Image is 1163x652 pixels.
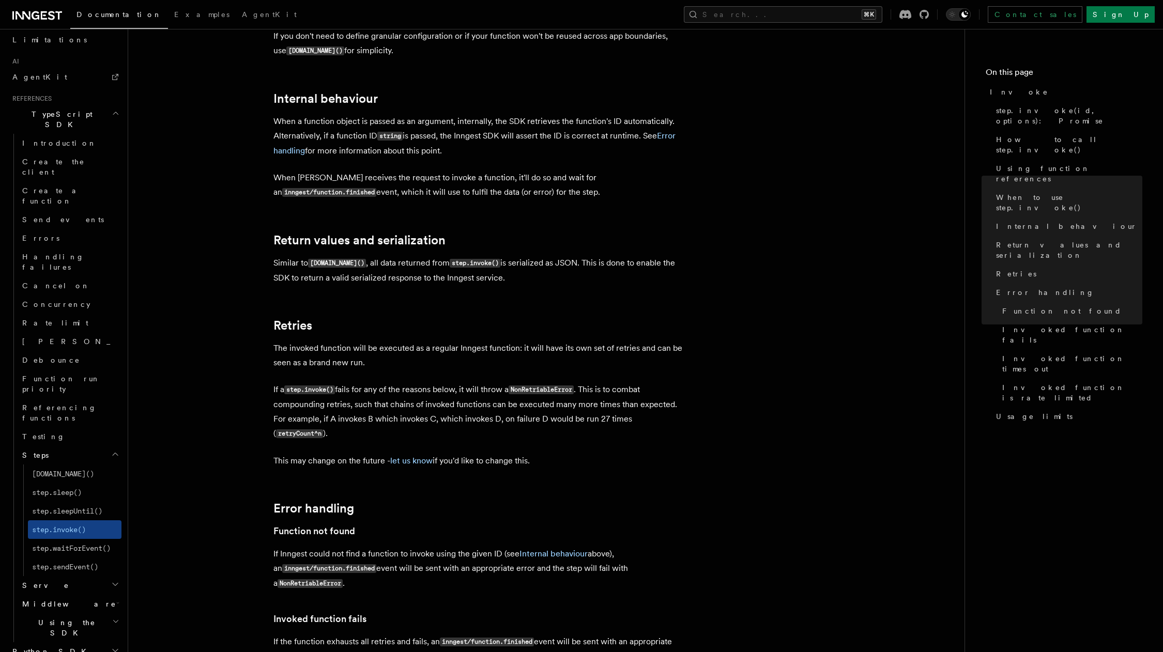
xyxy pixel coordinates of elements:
code: [DOMAIN_NAME]() [286,46,344,55]
span: Cancel on [22,282,90,290]
p: Similar to , all data returned from is serialized as JSON. This is done to enable the SDK to retu... [273,256,687,285]
p: When a function object is passed as an argument, internally, the SDK retrieves the function's ID ... [273,114,687,158]
button: Using the SDK [18,613,121,642]
a: Internal behaviour [273,91,378,106]
span: Testing [22,432,65,441]
a: Error handling [273,501,354,516]
a: Create the client [18,152,121,181]
span: Create a function [22,187,84,205]
p: This may change on the future - if you'd like to change this. [273,454,687,468]
a: Examples [168,3,236,28]
a: Handling failures [18,247,121,276]
span: How to call step.invoke() [996,134,1142,155]
code: string [377,132,403,141]
span: When to use step.invoke() [996,192,1142,213]
p: If Inngest could not find a function to invoke using the given ID (see above), an event will be s... [273,547,687,591]
code: step.invoke() [284,385,335,394]
span: Internal behaviour [996,221,1137,231]
span: step.waitForEvent() [32,544,111,552]
code: NonRetriableError [509,385,574,394]
span: Debounce [22,356,80,364]
a: Documentation [70,3,168,29]
span: Function run priority [22,375,100,393]
span: Error handling [996,287,1094,298]
span: step.sleepUntil() [32,507,102,515]
span: Function not found [1002,306,1122,316]
span: Referencing functions [22,403,97,422]
a: Invoked function fails [273,612,366,626]
a: Invoked function fails [998,320,1142,349]
code: step.invoke() [450,259,500,268]
span: Invoked function times out [1002,353,1142,374]
span: step.invoke() [32,525,86,534]
span: AgentKit [242,10,297,19]
a: Function not found [998,302,1142,320]
a: Internal behaviour [519,549,588,558]
span: Limitations [12,36,87,44]
span: Steps [18,450,49,460]
a: Function run priority [18,369,121,398]
a: [DOMAIN_NAME]() [28,464,121,483]
a: When to use step.invoke() [992,188,1142,217]
a: step.invoke(id, options): Promise [992,101,1142,130]
p: When [PERSON_NAME] receives the request to invoke a function, it'll do so and wait for an event, ... [273,170,687,200]
code: inngest/function.finished [440,638,534,646]
a: Internal behaviour [992,217,1142,236]
a: AgentKit [8,68,121,86]
code: NonRetriableError [278,579,343,588]
a: Cancel on [18,276,121,295]
a: Concurrency [18,295,121,314]
button: Middleware [18,595,121,613]
a: Limitations [8,30,121,49]
button: Serve [18,576,121,595]
a: Return values and serialization [992,236,1142,265]
a: Send events [18,210,121,229]
a: Invoked function is rate limited [998,378,1142,407]
span: Retries [996,269,1036,279]
a: step.waitForEvent() [28,539,121,557]
a: Function not found [273,524,355,538]
a: Rate limit [18,314,121,332]
span: AgentKit [12,73,67,81]
a: Introduction [18,134,121,152]
a: How to call step.invoke() [992,130,1142,159]
span: Using the SDK [18,617,112,638]
a: Retries [992,265,1142,283]
span: Send events [22,215,104,224]
span: Invoked function is rate limited [1002,382,1142,403]
a: Return values and serialization [273,233,446,247]
span: Invoke [990,87,1048,97]
a: Invoke [986,83,1142,101]
a: Create a function [18,181,121,210]
a: Contact sales [988,6,1082,23]
a: Invoked function times out [998,349,1142,378]
a: Error handling [273,131,676,156]
span: AI [8,57,19,66]
span: [DOMAIN_NAME]() [32,470,94,478]
span: Introduction [22,139,97,147]
code: retryCount^n [276,429,323,438]
span: Handling failures [22,253,84,271]
span: Serve [18,580,69,591]
a: Usage limits [992,407,1142,426]
button: TypeScript SDK [8,105,121,134]
span: step.invoke(id, options): Promise [996,105,1142,126]
a: step.sleepUntil() [28,502,121,520]
a: Errors [18,229,121,247]
span: Errors [22,234,59,242]
a: step.invoke() [28,520,121,539]
span: step.sleep() [32,488,82,496]
div: Steps [18,464,121,576]
h4: On this page [986,66,1142,83]
a: [PERSON_NAME] [18,332,121,351]
span: Rate limit [22,319,88,327]
button: Toggle dark mode [946,8,971,21]
span: References [8,95,52,103]
p: The invoked function will be executed as a regular Inngest function: it will have its own set of ... [273,341,687,370]
a: let us know [390,456,433,465]
span: step.sendEvent() [32,563,98,571]
a: step.sendEvent() [28,557,121,576]
a: Retries [273,318,312,333]
span: Documentation [76,10,162,19]
a: Sign Up [1087,6,1155,23]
